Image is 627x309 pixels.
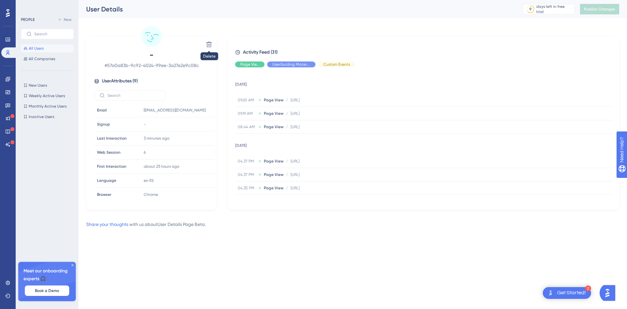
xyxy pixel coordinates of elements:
span: / [286,199,288,204]
span: Monthly Active Users [29,104,67,109]
span: Page View [264,185,283,191]
img: launcher-image-alternative-text [547,289,555,297]
button: Monthly Active Users [21,102,74,110]
iframe: UserGuiding AI Assistant Launcher [600,283,619,303]
span: 04.37 PM [238,172,256,177]
span: New [64,17,72,22]
div: PEOPLE [21,17,35,22]
button: New [56,16,74,24]
span: User Attributes ( 9 ) [102,77,138,85]
button: Book a Demo [25,285,69,296]
div: Open Get Started! checklist, remaining modules: 2 [543,287,591,299]
span: Page View [264,199,283,204]
span: es-ES [144,178,154,183]
span: 09.19 AM [238,111,256,116]
span: Last Interaction [97,136,127,141]
span: 6 [144,150,146,155]
span: Web Session [97,150,121,155]
button: Inactive Users [21,113,74,121]
span: Language [97,178,116,183]
span: Activity Feed (31) [243,48,278,56]
span: Email [97,108,107,113]
button: New Users [21,81,74,89]
span: Page View [240,62,259,67]
span: / [286,97,288,103]
span: UserGuiding Material [272,62,310,67]
button: All Companies [21,55,74,63]
span: Inactive Users [29,114,54,119]
span: Page View [264,97,283,103]
button: All Users [21,44,74,52]
div: User Details [86,5,506,14]
span: New Users [29,83,47,88]
span: Chrome [144,192,158,197]
span: 04.35 PM [238,185,256,191]
input: Search [107,93,160,98]
span: 04.37 PM [238,159,256,164]
span: [URL] [291,97,299,103]
span: - [94,50,209,60]
span: All Users [29,46,44,51]
span: / [286,185,288,191]
span: # 57a0a83b-9c92-4024-99ee-3a27e2e9c08c [94,61,209,69]
span: [EMAIL_ADDRESS][DOMAIN_NAME] [144,108,206,113]
div: 9 [529,7,532,12]
span: [URL] [291,185,299,191]
span: Publish Changes [584,7,615,12]
time: 3 minutes ago [144,136,169,141]
span: First Interaction [97,164,126,169]
span: / [286,124,288,129]
span: 08.44 AM [238,124,256,129]
span: Meet our onboarding experts 🎧 [24,267,71,283]
span: Browser [97,192,111,197]
span: Page View [264,159,283,164]
span: All Companies [29,56,55,61]
button: Publish Changes [580,4,619,14]
td: [DATE] [235,73,613,94]
td: [DATE] [235,134,613,155]
span: [URL] [291,124,299,129]
span: [URL] [291,159,299,164]
span: Page View [264,172,283,177]
div: with us about User Details Page Beta . [86,220,206,228]
button: Weekly Active Users [21,92,74,100]
span: [URL] [291,111,299,116]
span: / [286,159,288,164]
span: Weekly Active Users [29,93,65,98]
span: [URL] [291,199,299,204]
input: Search [34,32,68,36]
span: Need Help? [15,2,41,9]
span: 04.32 PM [238,199,256,204]
span: - [144,122,146,127]
span: Page View [264,124,283,129]
span: / [286,111,288,116]
a: Share your thoughts [86,222,128,227]
span: Signup [97,122,110,127]
div: days left in free trial [536,4,572,14]
time: about 23 hours ago [144,164,179,169]
div: Get Started! [557,289,586,297]
span: 09.20 AM [238,97,256,103]
div: 2 [585,285,591,291]
span: Page View [264,111,283,116]
span: Custom Events [323,62,350,67]
span: / [286,172,288,177]
span: [URL] [291,172,299,177]
span: Book a Demo [35,288,59,293]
